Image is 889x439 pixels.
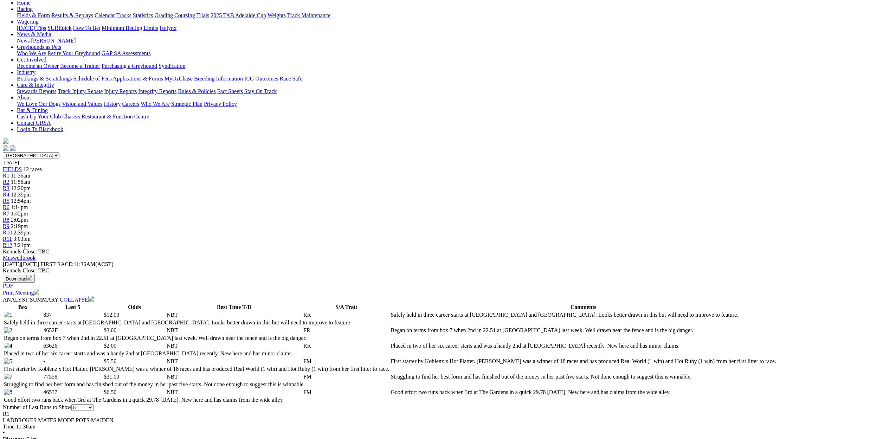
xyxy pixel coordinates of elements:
span: 1:42pm [11,211,28,217]
a: Strategic Plan [171,101,202,107]
th: Last 5 [43,304,103,311]
span: [DATE] [3,261,39,267]
a: Results & Replays [51,12,93,18]
div: 11:36am [3,424,886,430]
img: 1 [4,312,12,318]
span: 11:36AM(ACST) [40,261,114,267]
span: $3.00 [104,327,116,333]
td: 46537 [43,389,103,396]
a: Track Injury Rebate [58,88,103,94]
a: Chasers Restaurant & Function Centre [62,114,149,120]
span: 11:56am [11,179,30,185]
div: Wagering [17,25,886,31]
a: Bar & Dining [17,107,48,113]
a: Breeding Information [194,76,243,82]
a: R2 [3,179,9,185]
span: • [3,430,5,436]
img: 5 [4,358,12,364]
a: [PERSON_NAME] [31,38,76,44]
span: 2:39pm [14,230,31,235]
td: Began on terms from box 7 when 2nd in 22.51 at [GEOGRAPHIC_DATA] last week. Well drawn near the f... [4,335,389,342]
a: Grading [155,12,173,18]
td: RR [303,342,389,349]
td: NBT [166,327,302,334]
a: Privacy Policy [204,101,237,107]
span: Kennels Close: TBC [3,248,49,254]
img: download.svg [26,275,32,280]
th: Best Time T/D [166,304,302,311]
td: 77558 [43,373,103,380]
a: Bookings & Scratchings [17,76,72,82]
a: Stay On Track [244,88,277,94]
div: About [17,101,886,107]
a: FIELDS [3,166,22,172]
td: NBT [166,389,302,396]
td: 837 [43,311,103,318]
td: Good effort two runs back when 3rd at The Gardens in a quick 29.78 [DATE]. New here and has claim... [4,396,389,404]
div: ANALYST SUMMARY [3,296,886,303]
span: R1 [3,173,9,179]
td: NBT [166,311,302,318]
button: Download [3,274,35,283]
td: Safely held in three career starts at [GEOGRAPHIC_DATA] and [GEOGRAPHIC_DATA]. Looks better drawn... [4,319,389,326]
td: NBT [166,358,302,365]
img: 2 [4,327,12,334]
a: Wagering [17,19,39,25]
img: 7 [4,374,12,380]
td: FM [303,373,389,380]
td: Struggling to find her best form and has finished out of the money in her past five starts. Not d... [390,373,776,380]
a: Care & Integrity [17,82,54,88]
td: Began on terms from box 7 when 2nd in 22.51 at [GEOGRAPHIC_DATA] last week. Well drawn near the f... [390,327,776,334]
a: Become an Owner [17,63,59,69]
div: News & Media [17,38,886,44]
img: logo-grsa-white.png [3,138,8,144]
span: [DATE] [3,261,21,267]
a: We Love Our Dogs [17,101,60,107]
a: R6 [3,204,9,210]
span: R12 [3,242,12,248]
a: Schedule of Fees [73,76,111,82]
td: RR [303,311,389,318]
img: chevron-down-white.svg [88,296,94,302]
div: Number of Last Runs to Show [3,404,886,411]
img: 8 [4,389,12,395]
a: Login To Blackbook [17,126,63,132]
img: 4 [4,343,12,349]
a: Weights [268,12,286,18]
img: facebook.svg [3,145,8,151]
a: Rules & Policies [178,88,216,94]
span: R10 [3,230,12,235]
a: R11 [3,236,12,242]
td: FM [303,358,389,365]
div: Get Involved [17,63,886,69]
th: Box [4,304,42,311]
td: FR [303,327,389,334]
a: Race Safe [279,76,302,82]
a: Applications & Forms [113,76,163,82]
span: 2:02pm [11,217,28,223]
a: 2025 TAB Adelaide Cup [211,12,266,18]
span: 3:03pm [13,236,31,242]
a: R5 [3,198,9,204]
a: Fields & Form [17,12,50,18]
span: 2:19pm [11,223,28,229]
a: R9 [3,223,9,229]
a: Trials [196,12,209,18]
div: Bar & Dining [17,114,886,120]
img: twitter.svg [10,145,15,151]
a: MyOzChase [165,76,193,82]
a: COLLAPSE [58,297,94,303]
span: 12:20pm [11,185,31,191]
a: How To Bet [73,25,101,31]
a: PDF [3,283,13,289]
a: R3 [3,185,9,191]
a: News [17,38,30,44]
a: R7 [3,211,9,217]
span: $6.50 [104,389,116,395]
span: 12 races [23,166,42,172]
